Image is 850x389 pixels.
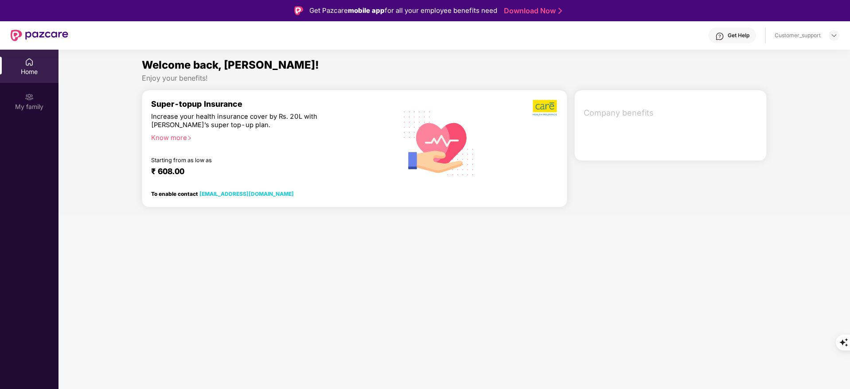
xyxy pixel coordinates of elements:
div: Know more [151,134,383,140]
div: Super-topup Insurance [151,99,389,109]
img: b5dec4f62d2307b9de63beb79f102df3.png [533,99,558,116]
div: Company benefits [578,101,767,124]
div: Enjoy your benefits! [142,74,767,83]
div: Customer_support [775,32,821,39]
img: New Pazcare Logo [11,30,68,41]
div: Starting from as low as [151,157,351,163]
img: svg+xml;base64,PHN2ZyBpZD0iSGVscC0zMngzMiIgeG1sbnM9Imh0dHA6Ly93d3cudzMub3JnLzIwMDAvc3ZnIiB3aWR0aD... [715,32,724,41]
img: svg+xml;base64,PHN2ZyB4bWxucz0iaHR0cDovL3d3dy53My5vcmcvMjAwMC9zdmciIHhtbG5zOnhsaW5rPSJodHRwOi8vd3... [397,100,481,186]
img: svg+xml;base64,PHN2ZyB3aWR0aD0iMjAiIGhlaWdodD0iMjAiIHZpZXdCb3g9IjAgMCAyMCAyMCIgZmlsbD0ibm9uZSIgeG... [25,93,34,101]
img: Stroke [558,6,562,16]
span: Welcome back, [PERSON_NAME]! [142,58,319,71]
img: svg+xml;base64,PHN2ZyBpZD0iSG9tZSIgeG1sbnM9Imh0dHA6Ly93d3cudzMub3JnLzIwMDAvc3ZnIiB3aWR0aD0iMjAiIG... [25,58,34,66]
div: Get Pazcare for all your employee benefits need [309,5,497,16]
div: Get Help [728,32,749,39]
div: ₹ 608.00 [151,167,380,177]
a: [EMAIL_ADDRESS][DOMAIN_NAME] [199,191,294,197]
div: Increase your health insurance cover by Rs. 20L with [PERSON_NAME]’s super top-up plan. [151,113,350,130]
a: Download Now [504,6,559,16]
span: Company benefits [584,107,760,119]
strong: mobile app [348,6,385,15]
div: To enable contact [151,191,294,197]
img: svg+xml;base64,PHN2ZyBpZD0iRHJvcGRvd24tMzJ4MzIiIHhtbG5zPSJodHRwOi8vd3d3LnczLm9yZy8yMDAwL3N2ZyIgd2... [831,32,838,39]
img: Logo [294,6,303,15]
span: right [187,136,192,140]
